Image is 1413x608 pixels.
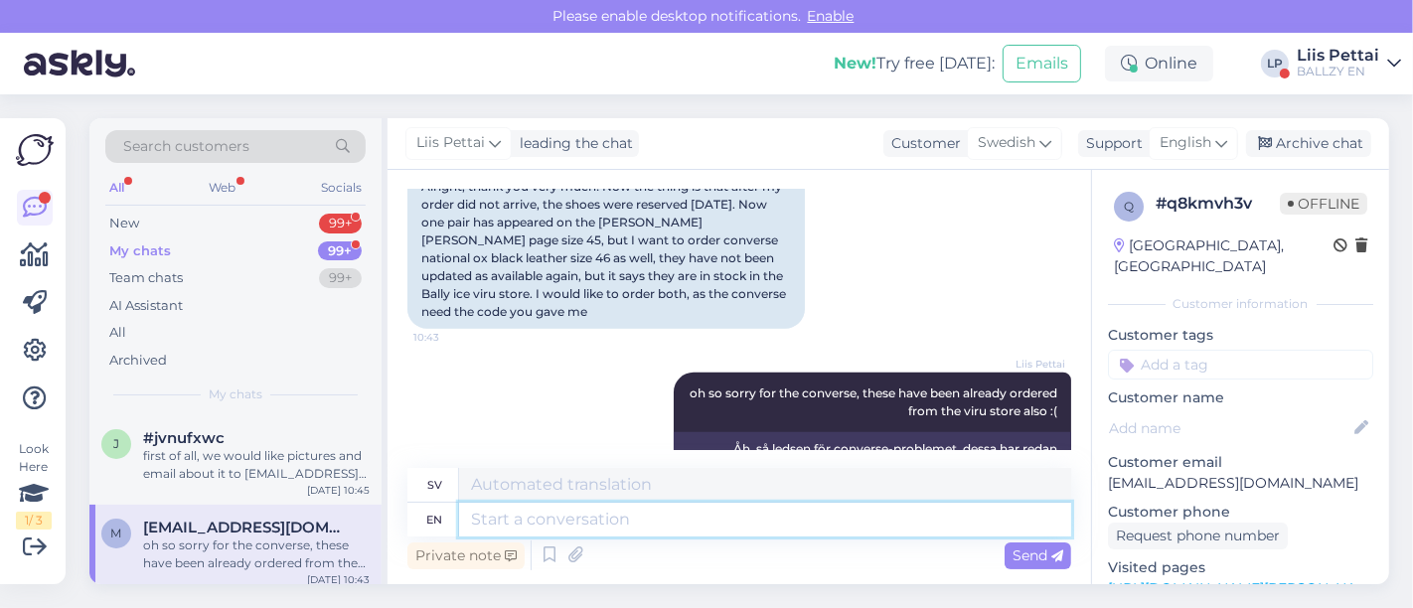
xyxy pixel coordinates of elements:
[143,429,225,447] span: #jvnufxwc
[978,132,1035,154] span: Swedish
[317,175,366,201] div: Socials
[1108,350,1373,380] input: Add a tag
[1105,46,1213,81] div: Online
[109,214,139,233] div: New
[16,512,52,530] div: 1 / 3
[111,526,122,540] span: m
[674,432,1071,484] div: Åh, så ledsen för converse-problemet, dessa har redan beställts [PERSON_NAME] viru-butiken också :(
[1297,48,1401,79] a: Liis PettaiBALLZY EN
[109,268,183,288] div: Team chats
[143,447,370,483] div: first of all, we would like pictures and email about it to [EMAIL_ADDRESS][DOMAIN_NAME]
[407,542,525,569] div: Private note
[1156,192,1280,216] div: # q8kmvh3v
[1261,50,1289,77] div: LP
[319,268,362,288] div: 99+
[1108,502,1373,523] p: Customer phone
[1108,473,1373,494] p: [EMAIL_ADDRESS][DOMAIN_NAME]
[307,483,370,498] div: [DATE] 10:45
[1124,199,1134,214] span: q
[307,572,370,587] div: [DATE] 10:43
[16,440,52,530] div: Look Here
[109,241,171,261] div: My chats
[16,134,54,166] img: Askly Logo
[1160,132,1211,154] span: English
[109,351,167,371] div: Archived
[206,175,240,201] div: Web
[1013,546,1063,564] span: Send
[1109,417,1350,439] input: Add name
[427,503,443,536] div: en
[143,536,370,572] div: oh so sorry for the converse, these have been already ordered from the viru store also :(
[123,136,249,157] span: Search customers
[319,214,362,233] div: 99+
[834,54,876,73] b: New!
[109,296,183,316] div: AI Assistant
[1108,523,1288,549] div: Request phone number
[690,385,1060,418] span: oh so sorry for the converse, these have been already ordered from the viru store also :(
[512,133,633,154] div: leading the chat
[427,468,442,502] div: sv
[1108,579,1382,597] a: [URL][DOMAIN_NAME][PERSON_NAME]
[1108,387,1373,408] p: Customer name
[105,175,128,201] div: All
[1108,295,1373,313] div: Customer information
[113,436,119,451] span: j
[1108,452,1373,473] p: Customer email
[209,385,262,403] span: My chats
[1114,235,1334,277] div: [GEOGRAPHIC_DATA], [GEOGRAPHIC_DATA]
[1003,45,1081,82] button: Emails
[416,132,485,154] span: Liis Pettai
[413,330,488,345] span: 10:43
[1108,325,1373,346] p: Customer tags
[1078,133,1143,154] div: Support
[802,7,861,25] span: Enable
[1246,130,1371,157] div: Archive chat
[1280,193,1367,215] span: Offline
[1108,557,1373,578] p: Visited pages
[318,241,362,261] div: 99+
[883,133,961,154] div: Customer
[407,170,805,329] div: Alright, thank you very much! Now the thing is that after my order did not arrive, the shoes were...
[1297,64,1379,79] div: BALLZY EN
[1297,48,1379,64] div: Liis Pettai
[834,52,995,76] div: Try free [DATE]:
[109,323,126,343] div: All
[143,519,350,536] span: madisling@gmail.com
[991,357,1065,372] span: Liis Pettai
